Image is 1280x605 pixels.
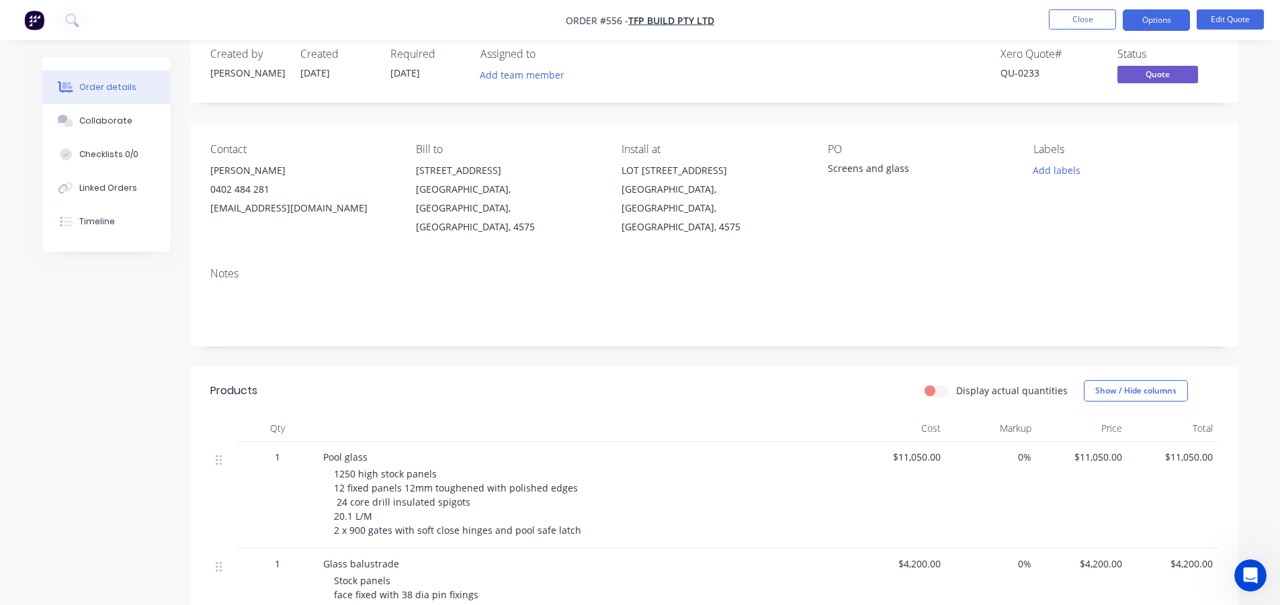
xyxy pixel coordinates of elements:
div: LOT [STREET_ADDRESS][GEOGRAPHIC_DATA], [GEOGRAPHIC_DATA], [GEOGRAPHIC_DATA], 4575 [622,161,806,236]
iframe: Intercom live chat [1234,559,1267,592]
div: Created by [210,48,284,60]
div: [PERSON_NAME] [210,66,284,80]
div: Required [390,48,464,60]
div: LOT [STREET_ADDRESS] [622,161,806,180]
button: Add labels [1026,161,1088,179]
span: [DATE] [300,66,330,79]
div: Markup [946,415,1037,442]
div: Qty [237,415,318,442]
span: $4,200.00 [861,557,941,571]
div: Created [300,48,374,60]
button: Add team member [472,66,571,84]
div: Contact [210,143,394,156]
div: Products [210,383,257,399]
button: Options [1123,9,1190,31]
div: Timeline [79,216,115,228]
button: Show / Hide columns [1084,380,1188,402]
span: $11,050.00 [1042,450,1122,464]
div: [STREET_ADDRESS][GEOGRAPHIC_DATA], [GEOGRAPHIC_DATA], [GEOGRAPHIC_DATA], 4575 [416,161,600,236]
div: [PERSON_NAME]0402 484 281[EMAIL_ADDRESS][DOMAIN_NAME] [210,161,394,218]
div: [PERSON_NAME] [210,161,394,180]
label: Display actual quantities [956,383,1068,398]
span: $11,050.00 [861,450,941,464]
button: Linked Orders [42,171,170,205]
div: Cost [855,415,946,442]
div: Labels [1033,143,1218,156]
div: Screens and glass [828,161,996,180]
div: Install at [622,143,806,156]
span: $4,200.00 [1042,557,1122,571]
a: TFP Build Pty Ltd [628,14,714,27]
span: $11,050.00 [1133,450,1213,464]
button: Close [1049,9,1116,30]
div: Checklists 0/0 [79,148,138,160]
button: Quote [1117,66,1198,86]
div: Price [1037,415,1127,442]
div: Xero Quote # [1000,48,1101,60]
button: Order details [42,71,170,104]
button: Edit Quote [1197,9,1264,30]
div: [EMAIL_ADDRESS][DOMAIN_NAME] [210,199,394,218]
div: [GEOGRAPHIC_DATA], [GEOGRAPHIC_DATA], [GEOGRAPHIC_DATA], 4575 [622,180,806,236]
span: Order #556 - [566,14,628,27]
div: PO [828,143,1012,156]
div: Bill to [416,143,600,156]
button: Collaborate [42,104,170,138]
div: [STREET_ADDRESS] [416,161,600,180]
div: Notes [210,267,1218,280]
div: 0402 484 281 [210,180,394,199]
span: Glass balustrade [323,557,399,570]
div: Status [1117,48,1218,60]
span: 1 [275,557,280,571]
div: QU-0233 [1000,66,1101,80]
span: $4,200.00 [1133,557,1213,571]
span: 1 [275,450,280,464]
div: Total [1127,415,1218,442]
div: Linked Orders [79,182,137,194]
span: Pool glass [323,451,368,463]
span: 1250 high stock panels 12 fixed panels 12mm toughened with polished edges 24 core drill insulated... [334,467,581,537]
span: [DATE] [390,66,420,79]
span: Quote [1117,66,1198,83]
div: [GEOGRAPHIC_DATA], [GEOGRAPHIC_DATA], [GEOGRAPHIC_DATA], 4575 [416,180,600,236]
button: Checklists 0/0 [42,138,170,171]
div: Order details [79,81,136,93]
span: 0% [951,557,1031,571]
button: Timeline [42,205,170,238]
div: Collaborate [79,115,132,127]
img: Factory [24,10,44,30]
span: 0% [951,450,1031,464]
button: Add team member [480,66,572,84]
div: Assigned to [480,48,615,60]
